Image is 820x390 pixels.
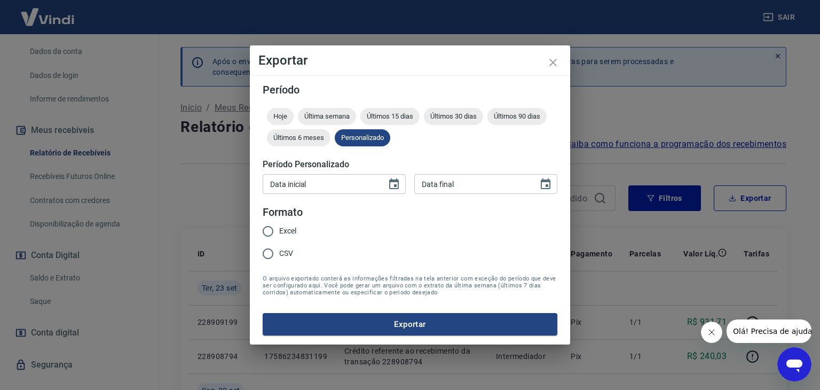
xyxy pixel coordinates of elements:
[263,275,557,296] span: O arquivo exportado conterá as informações filtradas na tela anterior com exceção do período que ...
[298,108,356,125] div: Última semana
[701,322,722,343] iframe: Fechar mensagem
[424,112,483,120] span: Últimos 30 dias
[6,7,90,16] span: Olá! Precisa de ajuda?
[263,174,379,194] input: DD/MM/YYYY
[298,112,356,120] span: Última semana
[383,174,405,195] button: Choose date
[258,54,562,67] h4: Exportar
[777,347,811,381] iframe: Botão para abrir a janela de mensagens
[424,108,483,125] div: Últimos 30 dias
[263,159,557,170] h5: Período Personalizado
[335,134,390,142] span: Personalizado
[414,174,531,194] input: DD/MM/YYYY
[335,129,390,146] div: Personalizado
[487,108,547,125] div: Últimos 90 dias
[263,205,303,220] legend: Formato
[267,134,330,142] span: Últimos 6 meses
[540,50,566,75] button: close
[279,225,296,237] span: Excel
[279,248,293,259] span: CSV
[267,112,294,120] span: Hoje
[267,129,330,146] div: Últimos 6 meses
[535,174,556,195] button: Choose date
[487,112,547,120] span: Últimos 90 dias
[263,313,557,336] button: Exportar
[727,319,811,343] iframe: Mensagem da empresa
[360,108,420,125] div: Últimos 15 dias
[267,108,294,125] div: Hoje
[263,84,557,95] h5: Período
[360,112,420,120] span: Últimos 15 dias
